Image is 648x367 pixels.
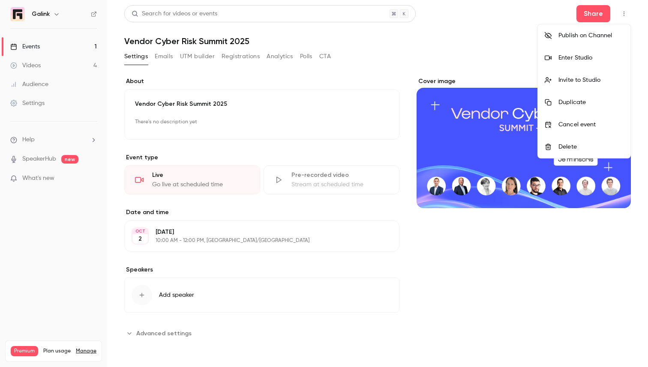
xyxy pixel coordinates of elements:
[558,31,624,40] div: Publish on Channel
[558,98,624,107] div: Duplicate
[558,54,624,62] div: Enter Studio
[558,143,624,151] div: Delete
[558,120,624,129] div: Cancel event
[558,76,624,84] div: Invite to Studio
